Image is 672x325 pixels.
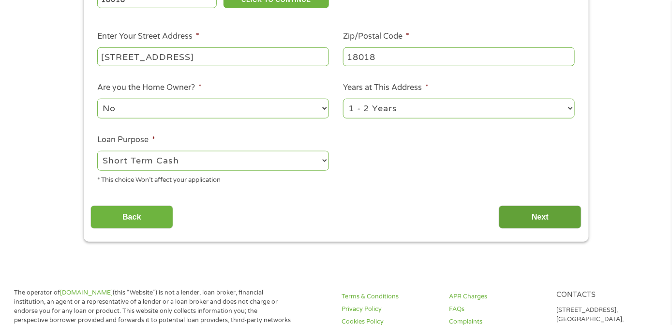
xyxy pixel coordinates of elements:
label: Are you the Home Owner? [97,83,202,93]
h4: Contacts [556,291,652,300]
label: Zip/Postal Code [343,31,409,42]
label: Years at This Address [343,83,429,93]
input: Back [90,206,173,229]
a: [DOMAIN_NAME] [60,289,113,296]
div: * This choice Won’t affect your application [97,172,329,185]
a: APR Charges [449,292,545,301]
a: Privacy Policy [342,305,438,314]
label: Enter Your Street Address [97,31,199,42]
input: 1 Main Street [97,47,329,66]
a: Terms & Conditions [342,292,438,301]
label: Loan Purpose [97,135,155,145]
a: FAQs [449,305,545,314]
input: Next [499,206,582,229]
